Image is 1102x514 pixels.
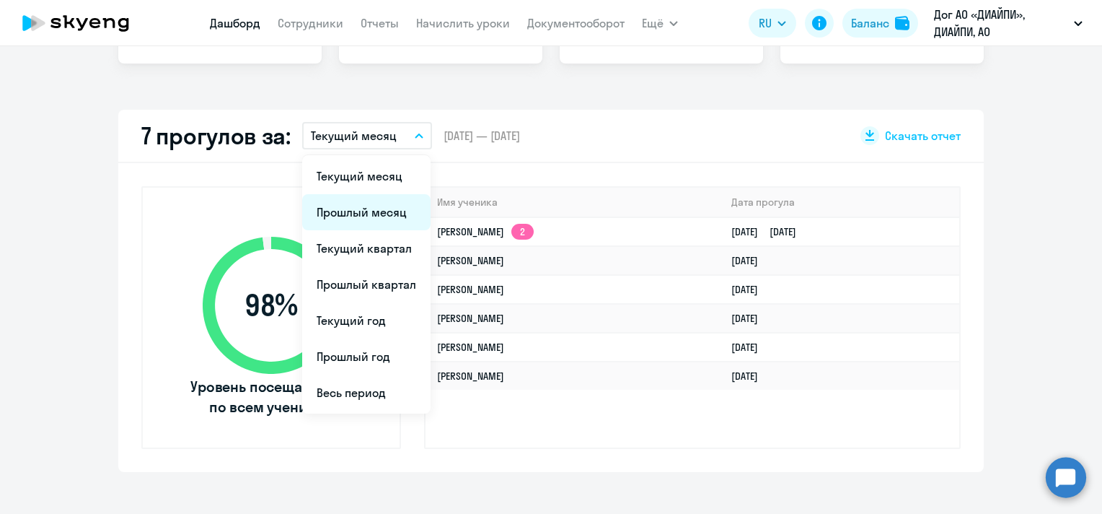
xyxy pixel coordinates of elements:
a: Документооборот [527,16,625,30]
a: [PERSON_NAME]2 [437,225,534,238]
a: [PERSON_NAME] [437,254,504,267]
a: Дашборд [210,16,260,30]
th: Имя ученика [426,188,720,217]
span: Ещё [642,14,664,32]
a: [DATE] [731,312,770,325]
span: 98 % [188,288,354,323]
span: Скачать отчет [885,128,961,144]
ul: Ещё [302,155,431,414]
button: Текущий месяц [302,122,432,149]
a: Начислить уроки [416,16,510,30]
a: [PERSON_NAME] [437,370,504,383]
span: [DATE] — [DATE] [444,128,520,144]
h2: 7 прогулов за: [141,121,291,150]
button: RU [749,9,796,38]
button: Дог АО «ДИАЙПИ», ДИАЙПИ, АО [927,6,1090,40]
span: RU [759,14,772,32]
div: Баланс [851,14,889,32]
th: Дата прогула [720,188,959,217]
a: [DATE] [731,370,770,383]
a: Отчеты [361,16,399,30]
img: balance [895,16,909,30]
a: Сотрудники [278,16,343,30]
a: [DATE] [731,341,770,354]
a: [PERSON_NAME] [437,341,504,354]
span: Уровень посещаемости по всем ученикам [188,377,354,417]
a: [DATE] [731,254,770,267]
button: Балансbalance [842,9,918,38]
p: Дог АО «ДИАЙПИ», ДИАЙПИ, АО [934,6,1068,40]
app-skyeng-badge: 2 [511,224,534,240]
a: [PERSON_NAME] [437,283,504,296]
a: [DATE][DATE] [731,225,808,238]
a: [PERSON_NAME] [437,312,504,325]
p: Текущий месяц [311,127,397,144]
button: Ещё [642,9,678,38]
a: [DATE] [731,283,770,296]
